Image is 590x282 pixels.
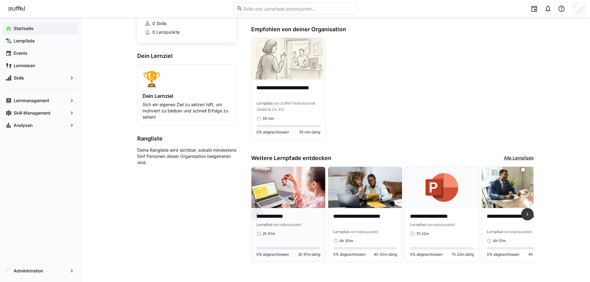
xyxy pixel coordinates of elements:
span: von Suffel Fördertechnik GmbH & Co. KG [256,101,315,112]
span: 0% abgeschlossen [256,130,289,135]
span: 4h 30m [339,238,353,243]
span: 7h 22m übrig [452,252,474,257]
p: Deine Rangliste wird sichtbar, sobald mindestens fünf Personen dieser Organisation beigetreten sind. [137,147,236,166]
span: 2h 51m [263,231,275,236]
img: image [482,167,556,208]
p: Sich ein eigenes Ziel zu setzen hilft, um motiviert zu bleiben und schnell Erfolge zu sehen! [142,102,231,120]
span: 0 Lernpunkte [152,29,180,35]
span: 0% abgeschlossen [410,252,443,257]
span: 55 min [263,116,274,121]
span: Lernpfad [487,229,503,234]
a: 0 Skills [145,20,229,27]
h3: Rangliste [137,135,236,142]
a: Alle Lernpfade [504,155,534,162]
h3: Weitere Lernpfade entdecken [251,155,331,162]
span: 4h 51m [493,238,506,243]
input: Skills und Lernpfade durchsuchen… [243,6,353,11]
span: 7h 22m [416,231,429,236]
img: image [328,167,402,208]
span: Lernpfad [256,101,273,106]
span: von edyoucated [426,222,454,227]
span: Lernpfad [410,222,426,227]
span: 4h 51m übrig [528,252,551,257]
h3: Empfohlen von deiner Organisation [251,26,534,33]
span: von edyoucated [349,229,378,234]
span: 0% abgeschlossen [256,252,289,257]
span: Lernpfad [256,222,273,227]
span: 0 Skills [152,20,167,27]
h4: Dein Lernziel [142,93,231,99]
span: 4h 30m übrig [374,252,397,257]
div: 🏆 [142,70,231,88]
span: 55 min übrig [299,130,320,135]
span: 0% abgeschlossen [487,252,519,257]
h3: Dein Lernziel [137,53,236,59]
span: 2h 51m übrig [298,252,320,257]
img: image [405,167,479,208]
img: image [251,167,325,208]
span: von edyoucated [273,222,301,227]
span: Lernpfad [333,229,349,234]
span: von edyoucated [503,229,531,234]
img: image [251,38,325,80]
span: 0% abgeschlossen [333,252,366,257]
